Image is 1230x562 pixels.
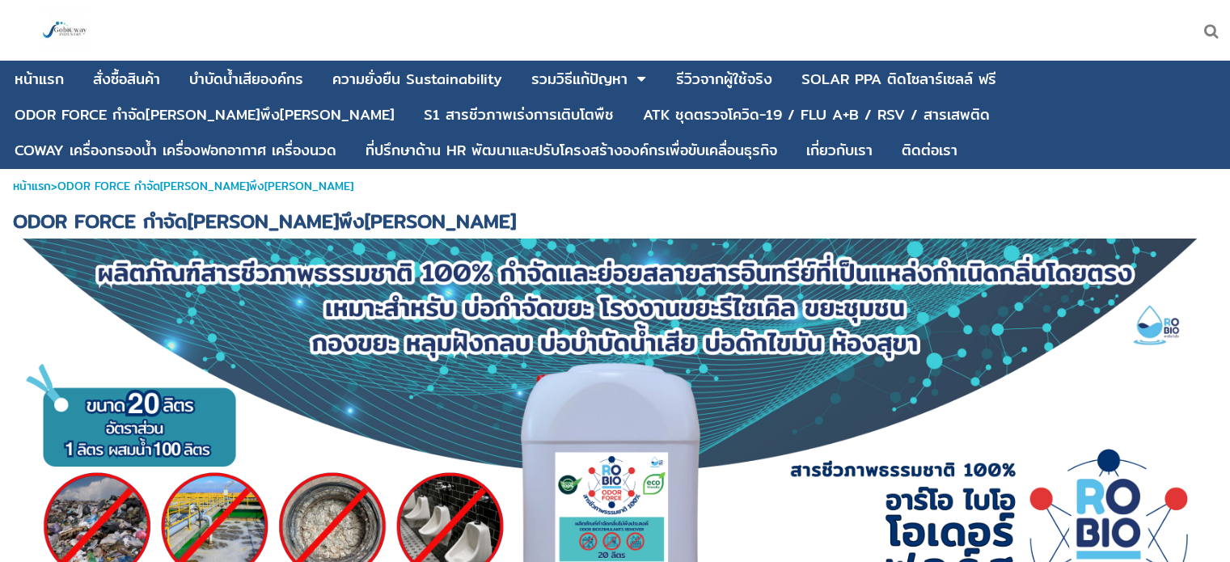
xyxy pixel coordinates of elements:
span: ODOR FORCE กำจัด[PERSON_NAME]พึง[PERSON_NAME] [57,177,353,195]
a: รวมวิธีแก้ปัญหา [531,64,628,95]
a: รีวิวจากผู้ใช้จริง [676,64,772,95]
div: ATK ชุดตรวจโควิด-19 / FLU A+B / RSV / สารเสพติด [643,108,990,122]
span: ODOR FORCE กำจัด[PERSON_NAME]พึง[PERSON_NAME] [13,205,516,236]
a: หน้าแรก [15,64,64,95]
div: S1 สารชีวภาพเร่งการเติบโตพืช [424,108,614,122]
div: สั่งซื้อสินค้า [93,72,160,87]
a: ติดต่อเรา [902,135,957,166]
div: COWAY เครื่องกรองน้ำ เครื่องฟอกอากาศ เครื่องนวด [15,143,336,158]
div: รวมวิธีแก้ปัญหา [531,72,628,87]
a: ความยั่งยืน Sustainability [332,64,502,95]
a: ATK ชุดตรวจโควิด-19 / FLU A+B / RSV / สารเสพติด [643,99,990,130]
div: เกี่ยวกับเรา [806,143,873,158]
img: large-1644130236041.jpg [40,6,89,55]
a: ที่ปรึกษาด้าน HR พัฒนาและปรับโครงสร้างองค์กรเพื่อขับเคลื่อนธุรกิจ [366,135,777,166]
div: ความยั่งยืน Sustainability [332,72,502,87]
div: ติดต่อเรา [902,143,957,158]
div: บําบัดน้ำเสียองค์กร [189,72,303,87]
a: สั่งซื้อสินค้า [93,64,160,95]
a: COWAY เครื่องกรองน้ำ เครื่องฟอกอากาศ เครื่องนวด [15,135,336,166]
a: บําบัดน้ำเสียองค์กร [189,64,303,95]
a: เกี่ยวกับเรา [806,135,873,166]
div: ODOR FORCE กำจัด[PERSON_NAME]พึง[PERSON_NAME] [15,108,395,122]
a: หน้าแรก [13,177,51,195]
div: SOLAR PPA ติดโซลาร์เซลล์ ฟรี [801,72,996,87]
a: S1 สารชีวภาพเร่งการเติบโตพืช [424,99,614,130]
div: รีวิวจากผู้ใช้จริง [676,72,772,87]
div: หน้าแรก [15,72,64,87]
a: SOLAR PPA ติดโซลาร์เซลล์ ฟรี [801,64,996,95]
a: ODOR FORCE กำจัด[PERSON_NAME]พึง[PERSON_NAME] [15,99,395,130]
div: ที่ปรึกษาด้าน HR พัฒนาและปรับโครงสร้างองค์กรเพื่อขับเคลื่อนธุรกิจ [366,143,777,158]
